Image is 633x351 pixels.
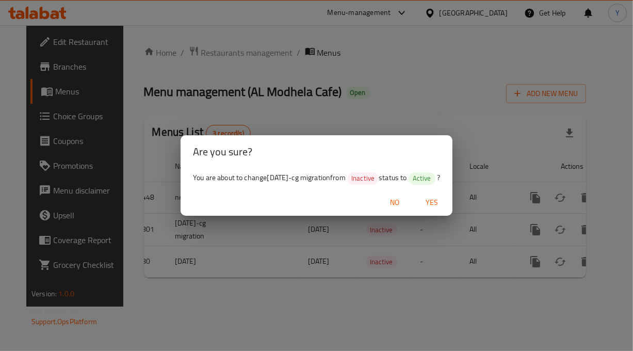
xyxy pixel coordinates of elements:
button: No [378,193,411,212]
span: Yes [419,196,444,209]
button: Yes [415,193,448,212]
span: No [382,196,407,209]
div: Active [409,172,435,185]
span: Inactive [347,173,379,183]
span: Active [409,173,435,183]
div: Inactive [347,172,379,185]
span: You are about to change [DATE]-cg migration from status to ? [193,171,440,184]
h2: Are you sure? [193,143,440,160]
